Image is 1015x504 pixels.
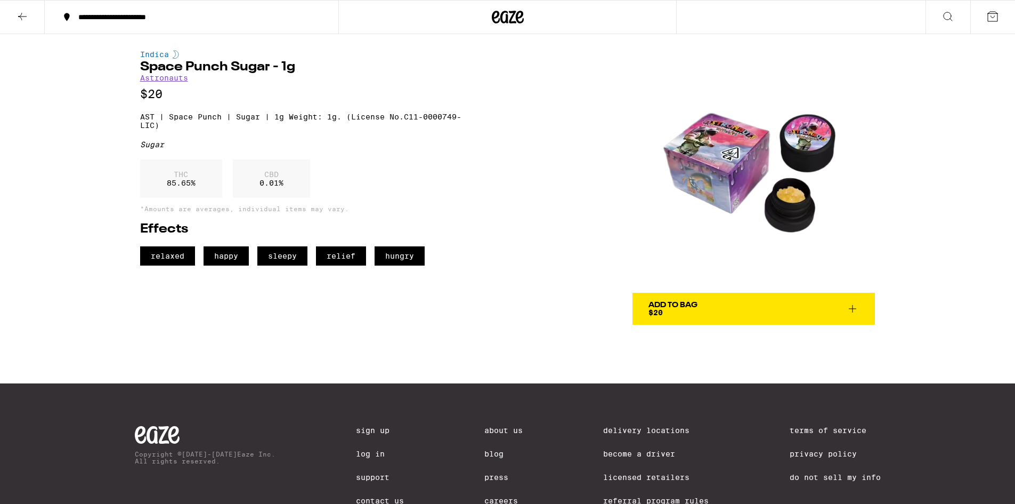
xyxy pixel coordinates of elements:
a: Astronauts [140,74,188,82]
a: About Us [484,426,523,435]
a: Privacy Policy [790,450,881,458]
p: AST | Space Punch | Sugar | 1g Weight: 1g. (License No.C11-0000749-LIC) [140,113,471,130]
a: Delivery Locations [603,426,709,435]
a: Support [356,473,404,482]
img: indicaColor.svg [173,50,179,59]
img: Astronauts - Space Punch Sugar - 1g [632,50,875,293]
a: Sign Up [356,426,404,435]
a: Log In [356,450,404,458]
span: $20 [648,308,663,317]
h2: Effects [140,223,471,236]
a: Terms of Service [790,426,881,435]
span: relief [316,246,366,266]
a: Blog [484,450,523,458]
a: Do Not Sell My Info [790,473,881,482]
div: 85.65 % [140,159,222,198]
a: Licensed Retailers [603,473,709,482]
div: Sugar [140,140,471,149]
span: relaxed [140,246,195,266]
button: Add To Bag$20 [632,293,875,325]
div: 0.01 % [233,159,310,198]
p: $20 [140,87,471,101]
a: Press [484,473,523,482]
p: THC [167,170,196,179]
span: sleepy [257,246,307,266]
a: Become a Driver [603,450,709,458]
div: Add To Bag [648,301,697,309]
div: Indica [140,50,471,59]
h1: Space Punch Sugar - 1g [140,61,471,74]
p: *Amounts are averages, individual items may vary. [140,205,471,212]
p: CBD [259,170,283,179]
span: happy [204,246,249,266]
p: Copyright © [DATE]-[DATE] Eaze Inc. All rights reserved. [135,451,275,465]
span: hungry [375,246,425,266]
